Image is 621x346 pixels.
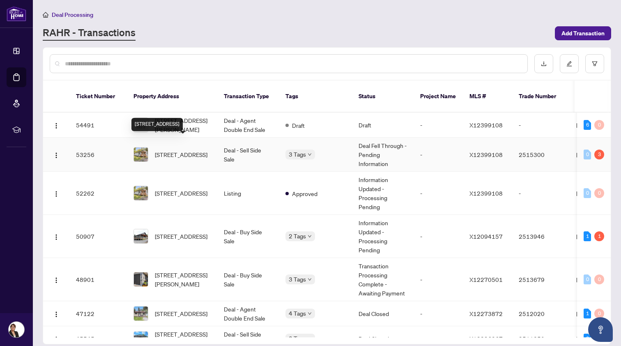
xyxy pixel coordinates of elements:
td: Transaction Processing Complete - Awaiting Payment [352,258,414,301]
td: 2513679 [512,258,570,301]
img: logo [7,6,26,21]
td: - [414,215,463,258]
span: X12273872 [469,310,503,317]
button: Open asap [588,317,613,342]
span: down [308,311,312,316]
div: 0 [594,309,604,318]
td: - [414,113,463,138]
button: edit [560,54,579,73]
span: X12296867 [469,335,503,342]
td: Deal Closed [352,301,414,326]
img: Logo [53,234,60,240]
span: down [308,277,312,281]
span: [STREET_ADDRESS][PERSON_NAME] [155,116,211,134]
div: 1 [584,231,591,241]
button: Logo [50,230,63,243]
td: 47122 [69,301,127,326]
div: 0 [594,188,604,198]
button: download [534,54,553,73]
th: Property Address [127,81,217,113]
div: 3 [594,150,604,159]
button: Logo [50,307,63,320]
button: Logo [50,187,63,200]
td: 53256 [69,138,127,172]
td: Listing [217,172,279,215]
button: Logo [50,332,63,345]
th: Status [352,81,414,113]
img: Logo [53,336,60,343]
td: 50907 [69,215,127,258]
button: Logo [50,273,63,286]
span: filter [592,61,598,67]
td: 48901 [69,258,127,301]
img: thumbnail-img [134,272,148,286]
td: Deal - Buy Side Sale [217,215,279,258]
td: 54491 [69,113,127,138]
td: 2515300 [512,138,570,172]
td: Deal - Buy Side Sale [217,258,279,301]
th: Trade Number [512,81,570,113]
td: Deal - Sell Side Sale [217,138,279,172]
div: [STREET_ADDRESS] [131,118,183,131]
span: X12094157 [469,233,503,240]
img: Logo [53,191,60,197]
td: - [414,301,463,326]
span: home [43,12,48,18]
td: Deal - Agent Double End Sale [217,113,279,138]
span: down [308,234,312,238]
div: 0 [594,120,604,130]
span: Add Transaction [561,27,605,40]
span: 2 Tags [289,231,306,241]
span: down [308,337,312,341]
span: X12270501 [469,276,503,283]
div: 0 [584,150,591,159]
span: down [308,152,312,157]
span: [STREET_ADDRESS] [155,150,207,159]
div: 1 [594,231,604,241]
td: Deal - Agent Double End Sale [217,301,279,326]
span: 3 Tags [289,150,306,159]
td: Information Updated - Processing Pending [352,215,414,258]
button: Add Transaction [555,26,611,40]
th: Tags [279,81,352,113]
span: Approved [292,189,317,198]
img: Logo [53,122,60,129]
td: Draft [352,113,414,138]
span: 3 Tags [289,334,306,343]
span: X12399108 [469,121,503,129]
div: 1 [584,309,591,318]
div: 6 [584,120,591,130]
span: [STREET_ADDRESS][PERSON_NAME] [155,270,211,288]
img: Logo [53,311,60,318]
th: Project Name [414,81,463,113]
span: 3 Tags [289,274,306,284]
th: MLS # [463,81,512,113]
td: 2512020 [512,301,570,326]
span: Deal Processing [52,11,93,18]
td: Deal Fell Through - Pending Information [352,138,414,172]
th: Ticket Number [69,81,127,113]
th: Transaction Type [217,81,279,113]
img: thumbnail-img [134,332,148,346]
span: edit [566,61,572,67]
td: - [512,172,570,215]
a: RAHR - Transactions [43,26,136,41]
span: [STREET_ADDRESS] [155,309,207,318]
span: X12399108 [469,151,503,158]
span: X12399108 [469,189,503,197]
td: - [414,258,463,301]
td: 2513946 [512,215,570,258]
span: download [541,61,547,67]
img: Logo [53,152,60,159]
div: 0 [594,274,604,284]
span: 4 Tags [289,309,306,318]
td: - [414,138,463,172]
td: 52262 [69,172,127,215]
img: thumbnail-img [134,186,148,200]
span: [STREET_ADDRESS] [155,232,207,241]
td: - [512,113,570,138]
span: Draft [292,121,305,130]
button: filter [585,54,604,73]
img: Profile Icon [9,322,24,337]
div: 2 [584,334,591,344]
